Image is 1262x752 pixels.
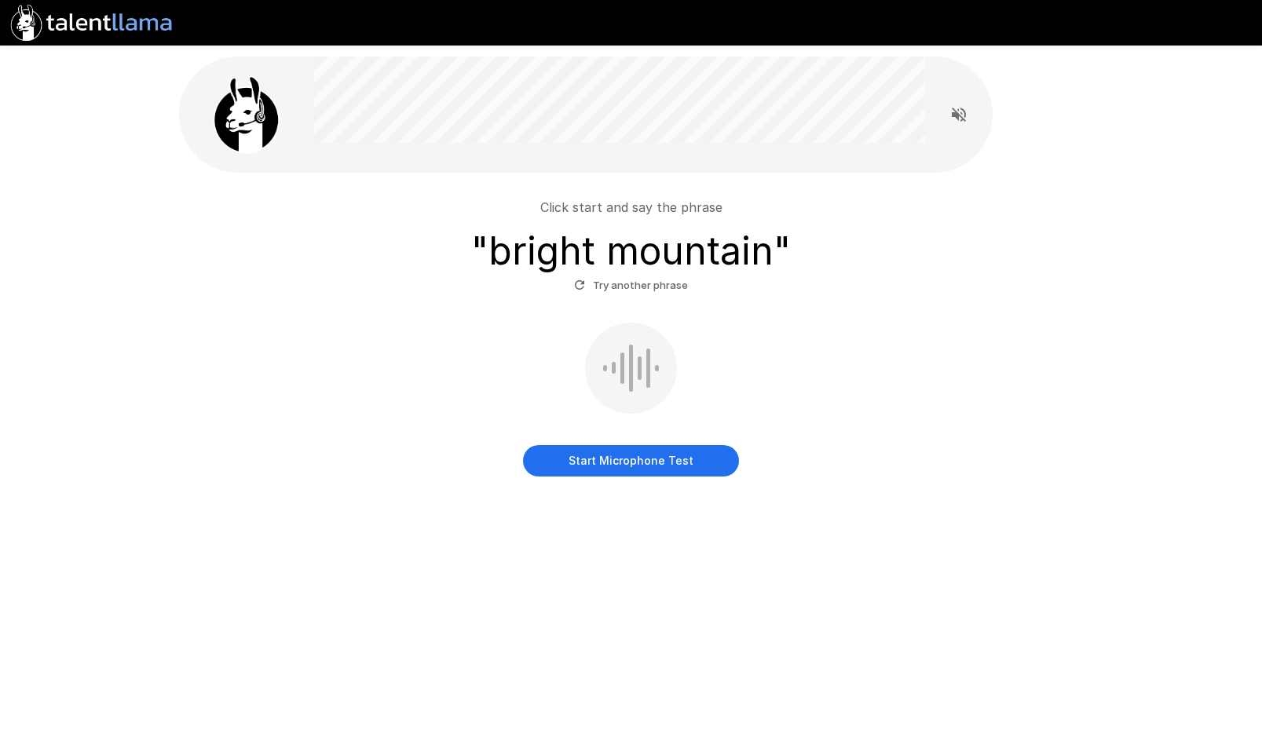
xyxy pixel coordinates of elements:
[570,273,692,298] button: Try another phrase
[523,445,739,476] button: Start Microphone Test
[540,198,722,217] p: Click start and say the phrase
[943,99,975,130] button: Read questions aloud
[207,75,286,154] img: llama_clean.png
[471,229,791,273] h3: " bright mountain "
